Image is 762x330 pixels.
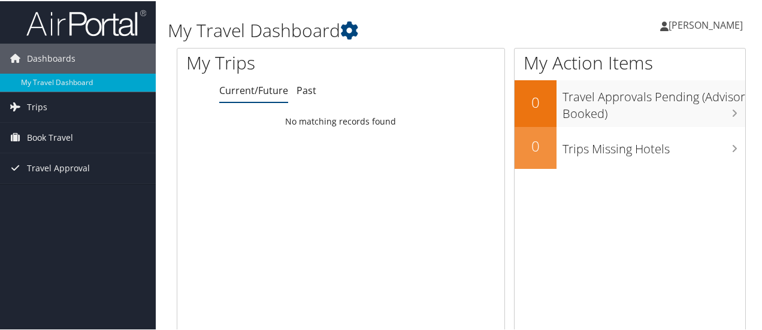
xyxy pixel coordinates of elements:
[27,91,47,121] span: Trips
[297,83,316,96] a: Past
[27,43,75,72] span: Dashboards
[515,126,745,168] a: 0Trips Missing Hotels
[660,6,755,42] a: [PERSON_NAME]
[515,91,557,111] h2: 0
[563,81,745,121] h3: Travel Approvals Pending (Advisor Booked)
[515,49,745,74] h1: My Action Items
[168,17,559,42] h1: My Travel Dashboard
[186,49,359,74] h1: My Trips
[27,122,73,152] span: Book Travel
[515,79,745,125] a: 0Travel Approvals Pending (Advisor Booked)
[563,134,745,156] h3: Trips Missing Hotels
[26,8,146,36] img: airportal-logo.png
[27,152,90,182] span: Travel Approval
[177,110,504,131] td: No matching records found
[515,135,557,155] h2: 0
[669,17,743,31] span: [PERSON_NAME]
[219,83,288,96] a: Current/Future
